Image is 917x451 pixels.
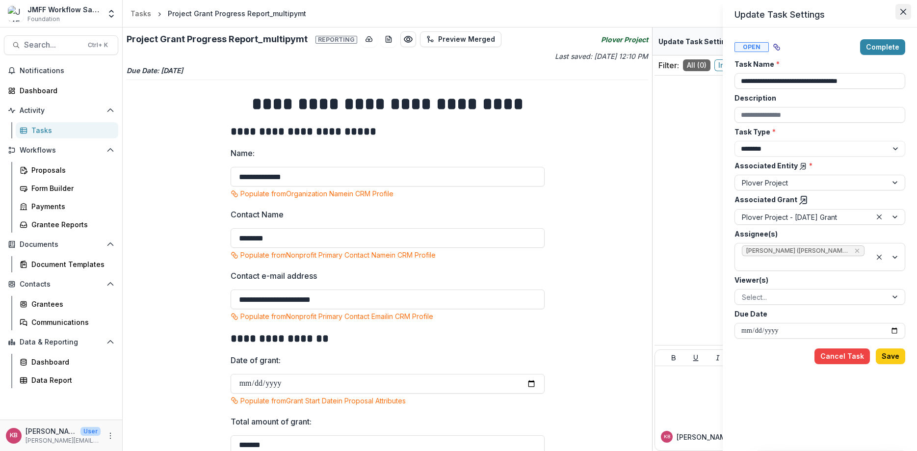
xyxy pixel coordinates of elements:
[873,211,885,223] div: Clear selected options
[734,93,899,103] label: Description
[734,229,899,239] label: Assignee(s)
[895,4,911,20] button: Close
[769,39,785,55] button: View dependent tasks
[876,348,905,364] button: Save
[734,59,899,69] label: Task Name
[734,194,899,205] label: Associated Grant
[734,160,899,171] label: Associated Entity
[734,309,899,319] label: Due Date
[734,275,899,285] label: Viewer(s)
[814,348,870,364] button: Cancel Task
[734,42,769,52] span: Open
[860,39,905,55] button: Complete
[746,247,850,254] span: [PERSON_NAME] ([PERSON_NAME][EMAIL_ADDRESS][DOMAIN_NAME])
[853,246,861,256] div: Remove Jane Doe (anna+jmff@trytemelio.com)
[873,251,885,263] div: Clear selected options
[734,127,899,137] label: Task Type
